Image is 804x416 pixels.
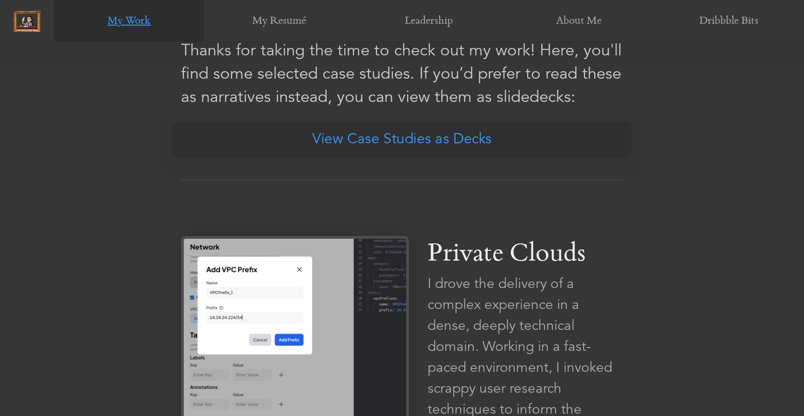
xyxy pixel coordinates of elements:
[428,236,623,273] div: Private Clouds
[504,0,654,42] a: About Me
[654,0,804,42] a: Dribbble Bits
[172,122,632,157] a: View Case Studies as Decks
[181,39,623,108] p: Thanks for taking the time to check out my work! Here, you'll find some selected case studies. If...
[354,0,504,42] a: Leadership
[204,0,354,42] a: My Resumé
[54,0,204,42] a: My Work
[13,11,40,32] img: picture-frame.png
